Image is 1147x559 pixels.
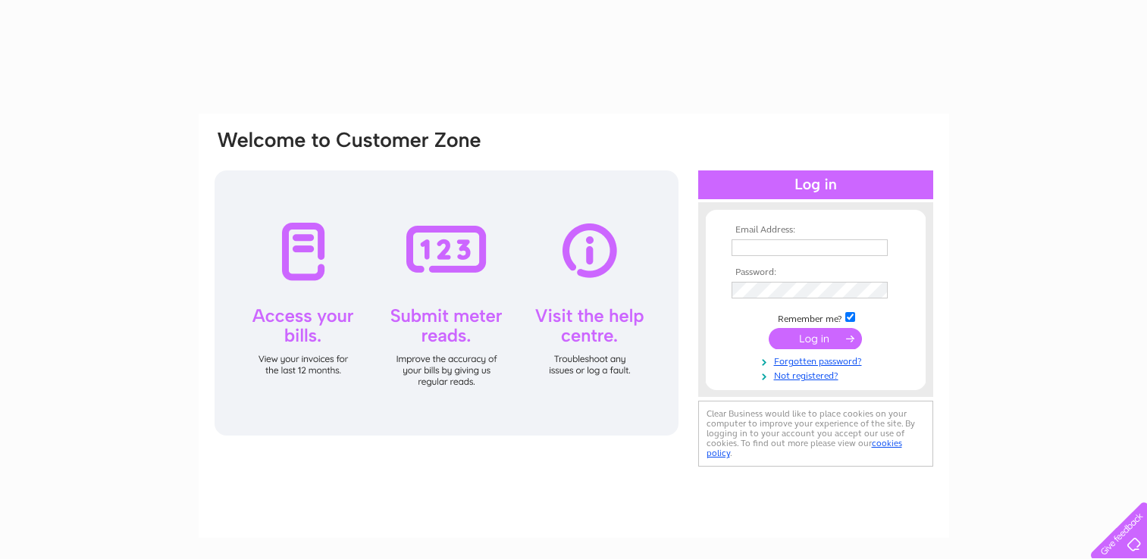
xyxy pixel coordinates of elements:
input: Submit [769,328,862,349]
div: Clear Business would like to place cookies on your computer to improve your experience of the sit... [698,401,933,467]
a: cookies policy [707,438,902,458]
td: Remember me? [728,310,904,325]
a: Forgotten password? [732,353,904,367]
th: Password: [728,267,904,278]
th: Email Address: [728,225,904,236]
a: Not registered? [732,367,904,382]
